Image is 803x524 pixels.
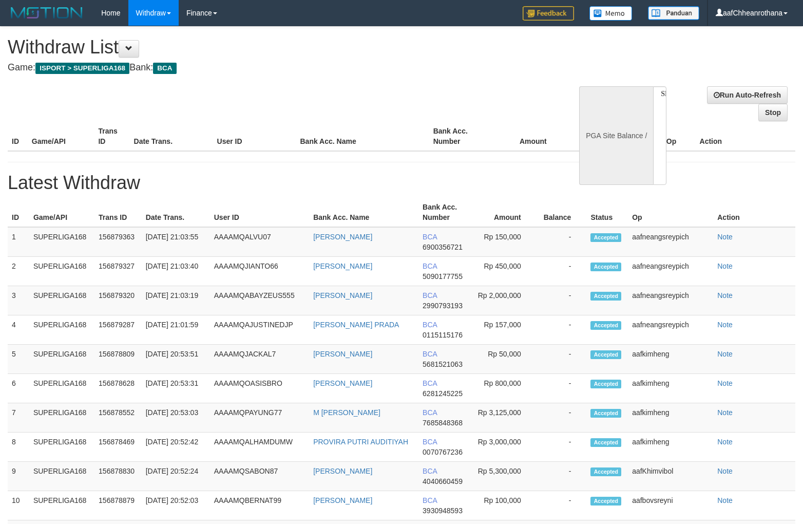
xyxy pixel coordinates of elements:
span: Accepted [590,409,621,418]
td: - [537,227,587,257]
td: Rp 157,000 [473,315,537,345]
h1: Latest Withdraw [8,173,795,193]
td: aafkimheng [628,433,713,462]
td: AAAAMQJACKAL7 [210,345,309,374]
a: Note [717,438,733,446]
h1: Withdraw List [8,37,525,58]
td: SUPERLIGA168 [29,433,94,462]
img: Feedback.jpg [523,6,574,21]
td: SUPERLIGA168 [29,491,94,520]
a: [PERSON_NAME] [313,467,372,475]
td: aafneangsreypich [628,257,713,286]
td: 156879363 [94,227,142,257]
td: [DATE] 20:52:42 [142,433,210,462]
td: 156878809 [94,345,142,374]
td: 7 [8,403,29,433]
a: Note [717,350,733,358]
td: - [537,257,587,286]
span: Accepted [590,438,621,447]
td: AAAAMQABAYZEUS555 [210,286,309,315]
td: AAAAMQPAYUNG77 [210,403,309,433]
td: Rp 3,000,000 [473,433,537,462]
td: AAAAMQALVU07 [210,227,309,257]
td: [DATE] 20:53:03 [142,403,210,433]
td: - [537,315,587,345]
span: BCA [423,321,437,329]
td: aafKhimvibol [628,462,713,491]
span: Accepted [590,292,621,301]
th: Trans ID [94,122,129,151]
td: [DATE] 20:53:31 [142,374,210,403]
th: Amount [473,198,537,227]
td: Rp 50,000 [473,345,537,374]
td: Rp 2,000,000 [473,286,537,315]
td: SUPERLIGA168 [29,286,94,315]
span: ISPORT > SUPERLIGA168 [35,63,129,74]
th: Date Trans. [130,122,213,151]
td: [DATE] 21:01:59 [142,315,210,345]
td: 156879320 [94,286,142,315]
td: [DATE] 20:52:24 [142,462,210,491]
a: [PERSON_NAME] [313,291,372,300]
td: SUPERLIGA168 [29,462,94,491]
th: Bank Acc. Number [418,198,473,227]
th: ID [8,198,29,227]
span: 6281245225 [423,389,463,398]
td: Rp 100,000 [473,491,537,520]
td: SUPERLIGA168 [29,374,94,403]
th: Action [713,198,795,227]
a: [PERSON_NAME] [313,350,372,358]
img: Button%20Memo.svg [589,6,633,21]
th: Bank Acc. Name [309,198,418,227]
a: [PERSON_NAME] [313,262,372,270]
th: Bank Acc. Name [296,122,429,151]
a: [PERSON_NAME] [313,379,372,387]
td: 156878830 [94,462,142,491]
span: Accepted [590,233,621,242]
td: - [537,345,587,374]
td: AAAAMQJIANTO66 [210,257,309,286]
td: aafneangsreypich [628,227,713,257]
img: panduan.png [648,6,699,20]
td: SUPERLIGA168 [29,227,94,257]
td: 156879287 [94,315,142,345]
a: Note [717,496,733,504]
td: [DATE] 21:03:19 [142,286,210,315]
span: 2990793193 [423,302,463,310]
td: 2 [8,257,29,286]
span: BCA [153,63,176,74]
td: - [537,491,587,520]
td: 1 [8,227,29,257]
span: Accepted [590,350,621,359]
th: Bank Acc. Number [429,122,496,151]
td: - [537,374,587,403]
a: Stop [758,104,788,121]
td: 156878552 [94,403,142,433]
a: Note [717,262,733,270]
td: - [537,403,587,433]
span: 5681521063 [423,360,463,368]
span: BCA [423,350,437,358]
a: PROVIRA PUTRI AUDITIYAH [313,438,408,446]
th: User ID [213,122,296,151]
td: 8 [8,433,29,462]
td: 9 [8,462,29,491]
td: - [537,433,587,462]
td: [DATE] 20:53:51 [142,345,210,374]
td: aafneangsreypich [628,315,713,345]
span: 3930948593 [423,507,463,515]
a: Note [717,321,733,329]
td: 6 [8,374,29,403]
span: BCA [423,379,437,387]
th: Op [662,122,696,151]
td: 156879327 [94,257,142,286]
span: Accepted [590,321,621,330]
th: Game/API [29,198,94,227]
td: - [537,286,587,315]
td: Rp 150,000 [473,227,537,257]
th: User ID [210,198,309,227]
td: AAAAMQOASISBRO [210,374,309,403]
a: [PERSON_NAME] [313,233,372,241]
td: 4 [8,315,29,345]
a: M [PERSON_NAME] [313,408,380,417]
